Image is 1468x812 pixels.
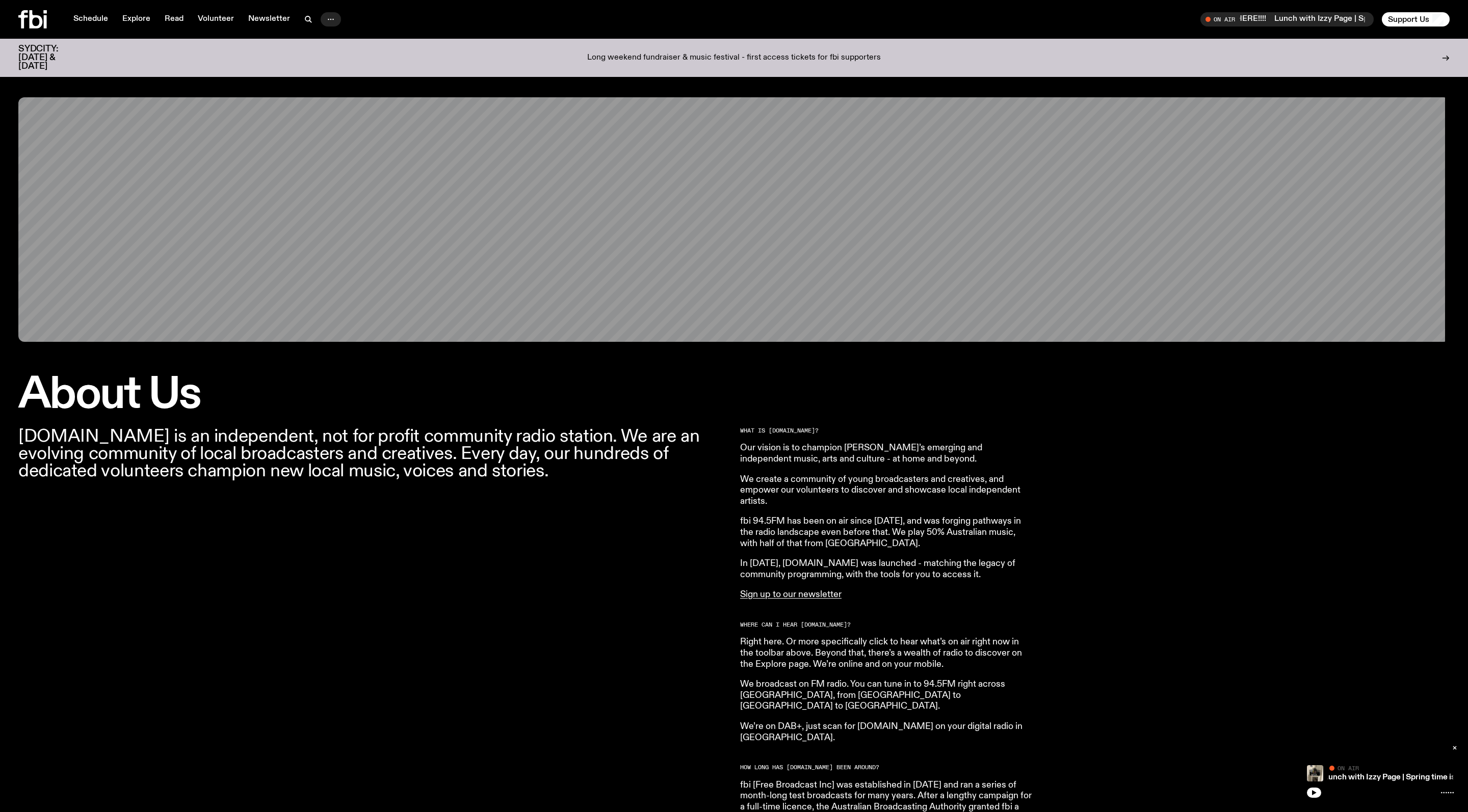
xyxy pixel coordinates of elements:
p: Our vision is to champion [PERSON_NAME]’s emerging and independent music, arts and culture - at h... [740,443,1034,465]
h2: Where can I hear [DOMAIN_NAME]? [740,622,1034,628]
p: Right here. Or more specifically click to hear what’s on air right now in the toolbar above. Beyo... [740,637,1034,670]
p: We broadcast on FM radio. You can tune in to 94.5FM right across [GEOGRAPHIC_DATA], from [GEOGRAP... [740,679,1034,712]
a: Newsletter [242,12,296,26]
a: Volunteer [192,12,240,26]
span: Support Us [1388,15,1429,24]
h2: How long has [DOMAIN_NAME] been around? [740,765,1034,770]
h3: SYDCITY: [DATE] & [DATE] [18,45,84,71]
span: On Air [1338,765,1359,771]
h2: What is [DOMAIN_NAME]? [740,428,1034,434]
a: Read [159,12,190,26]
h1: About Us [18,374,728,416]
p: fbi 94.5FM has been on air since [DATE], and was forging pathways in the radio landscape even bef... [740,516,1034,549]
p: We create a community of young broadcasters and creatives, and empower our volunteers to discover... [740,474,1034,507]
p: Long weekend fundraiser & music festival - first access tickets for fbi supporters [587,53,881,63]
a: Explore [116,12,156,26]
button: On AirLunch with Izzy Page | Spring time is HERE!!!!Lunch with Izzy Page | Spring time is HERE!!!! [1200,12,1374,26]
p: We’re on DAB+, just scan for [DOMAIN_NAME] on your digital radio in [GEOGRAPHIC_DATA]. [740,721,1034,743]
p: [DOMAIN_NAME] is an independent, not for profit community radio station. We are an evolving commu... [18,428,728,480]
a: Sign up to our newsletter [740,590,842,599]
a: Schedule [67,12,114,26]
button: Support Us [1382,12,1450,26]
p: In [DATE], [DOMAIN_NAME] was launched - matching the legacy of community programming, with the to... [740,558,1034,580]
